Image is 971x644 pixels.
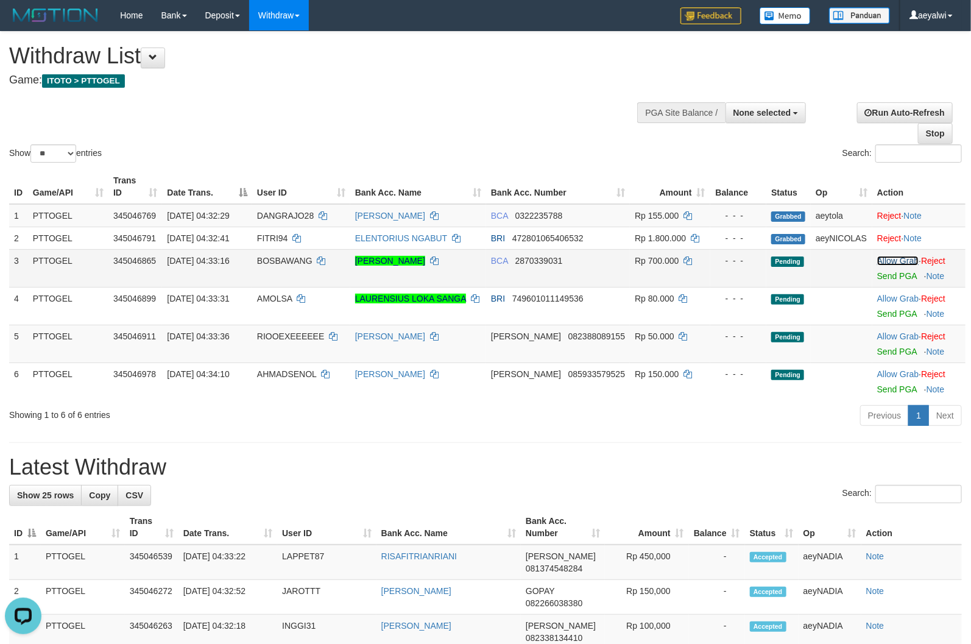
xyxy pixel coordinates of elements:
span: AHMADSENOL [257,369,317,379]
td: 4 [9,287,28,325]
th: User ID: activate to sort column ascending [252,169,350,204]
a: Reject [877,211,902,221]
span: Copy 0322235788 to clipboard [515,211,563,221]
span: · [877,369,921,379]
a: Note [904,233,922,243]
th: User ID: activate to sort column ascending [277,510,376,545]
td: PTTOGEL [28,249,108,287]
img: MOTION_logo.png [9,6,102,24]
td: 1 [9,204,28,227]
a: Reject [921,294,945,303]
a: ELENTORIUS NGABUT [355,233,447,243]
div: - - - [715,330,762,342]
td: · [872,287,966,325]
th: Trans ID: activate to sort column ascending [108,169,162,204]
td: [DATE] 04:32:52 [178,580,277,615]
a: Allow Grab [877,369,919,379]
span: Rp 1.800.000 [635,233,686,243]
td: 345046272 [125,580,178,615]
span: Grabbed [771,234,805,244]
td: - [689,545,745,580]
span: Accepted [750,587,786,597]
span: Copy [89,490,110,500]
img: panduan.png [829,7,890,24]
td: LAPPET87 [277,545,376,580]
span: DANGRAJO28 [257,211,314,221]
td: aeyNADIA [799,545,861,580]
span: [DATE] 04:33:31 [167,294,229,303]
th: Status [766,169,811,204]
span: Accepted [750,552,786,562]
div: - - - [715,368,762,380]
label: Show entries [9,144,102,163]
span: Pending [771,257,804,267]
span: Pending [771,332,804,342]
td: Rp 450,000 [605,545,689,580]
td: 2 [9,580,41,615]
td: PTTOGEL [28,363,108,400]
th: Bank Acc. Number: activate to sort column ascending [521,510,605,545]
label: Search: [842,485,962,503]
td: aeytola [811,204,872,227]
span: AMOLSA [257,294,292,303]
a: [PERSON_NAME] [355,256,425,266]
span: Copy 082338134410 to clipboard [526,633,582,643]
th: Bank Acc. Number: activate to sort column ascending [486,169,630,204]
a: RISAFITRIANRIANI [381,551,457,561]
span: [PERSON_NAME] [491,331,561,341]
span: Rp 700.000 [635,256,679,266]
a: Note [866,586,884,596]
span: [DATE] 04:32:41 [167,233,229,243]
th: Status: activate to sort column ascending [745,510,799,545]
td: · [872,204,966,227]
td: PTTOGEL [41,545,125,580]
span: [DATE] 04:34:10 [167,369,229,379]
a: Note [904,211,922,221]
span: · [877,331,921,341]
span: CSV [125,490,143,500]
span: Copy 082388089155 to clipboard [568,331,625,341]
td: PTTOGEL [28,325,108,363]
span: Pending [771,370,804,380]
a: 1 [908,405,929,426]
span: [PERSON_NAME] [526,621,596,631]
td: 3 [9,249,28,287]
a: [PERSON_NAME] [381,586,451,596]
th: Op: activate to sort column ascending [799,510,861,545]
div: - - - [715,292,762,305]
a: Show 25 rows [9,485,82,506]
td: · [872,325,966,363]
span: 345046791 [113,233,156,243]
span: Copy 085933579525 to clipboard [568,369,625,379]
span: Rp 150.000 [635,369,679,379]
h1: Withdraw List [9,44,635,68]
select: Showentries [30,144,76,163]
span: 345046911 [113,331,156,341]
span: RIOOEXEEEEEE [257,331,324,341]
td: · [872,363,966,400]
th: Amount: activate to sort column ascending [630,169,710,204]
a: Allow Grab [877,294,919,303]
span: ITOTO > PTTOGEL [42,74,125,88]
a: Send PGA [877,309,917,319]
span: [PERSON_NAME] [526,551,596,561]
span: None selected [733,108,791,118]
th: Game/API: activate to sort column ascending [28,169,108,204]
a: Previous [860,405,909,426]
td: aeyNADIA [799,580,861,615]
a: [PERSON_NAME] [355,211,425,221]
td: PTTOGEL [28,287,108,325]
div: PGA Site Balance / [637,102,725,123]
a: Reject [921,256,945,266]
td: 1 [9,545,41,580]
div: - - - [715,210,762,222]
th: ID: activate to sort column descending [9,510,41,545]
td: · [872,227,966,249]
th: Bank Acc. Name: activate to sort column ascending [350,169,486,204]
a: Note [866,621,884,631]
th: Bank Acc. Name: activate to sort column ascending [376,510,521,545]
a: Note [927,384,945,394]
span: 345046978 [113,369,156,379]
th: Date Trans.: activate to sort column ascending [178,510,277,545]
td: JAROTTT [277,580,376,615]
